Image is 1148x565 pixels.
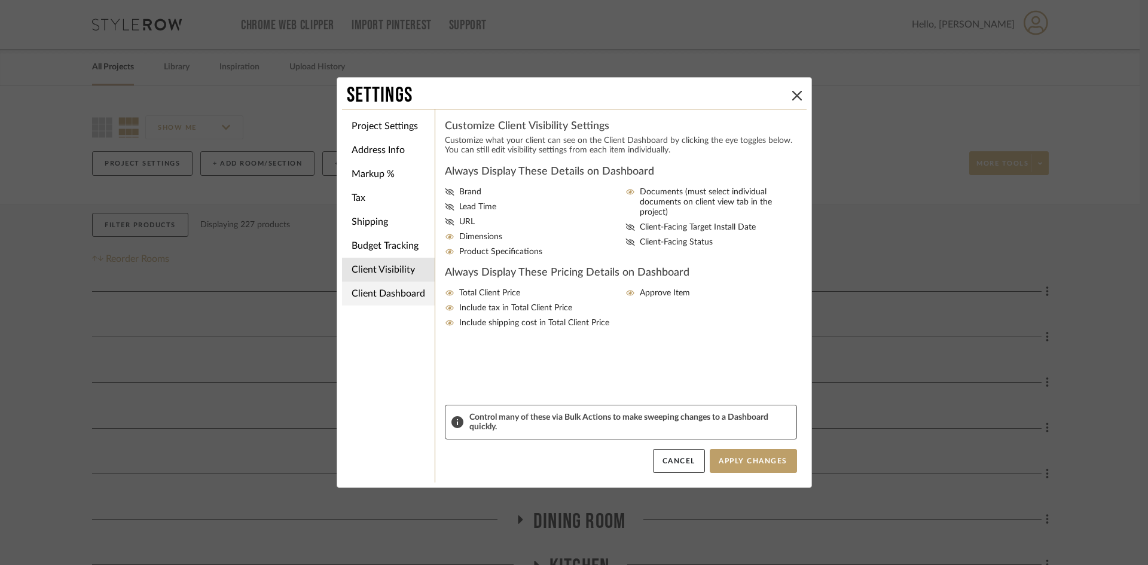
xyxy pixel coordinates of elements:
[342,234,435,258] li: Budget Tracking
[342,138,435,162] li: Address Info
[445,119,797,133] h4: Customize Client Visibility Settings
[653,449,705,473] button: Cancel
[459,202,496,212] span: Lead Time
[342,114,435,138] li: Project Settings
[342,186,435,210] li: Tax
[445,265,797,280] h4: Always Display These Pricing Details on Dashboard
[342,282,435,306] li: Client Dashboard
[459,303,572,313] span: Include tax in Total Client Price
[342,162,435,186] li: Markup %
[459,247,542,257] span: Product Specifications
[640,187,802,218] span: Documents (must select individual documents on client view tab in the project)
[459,187,481,197] span: Brand
[459,288,520,298] span: Total Client Price
[640,288,690,298] span: Approve Item
[445,136,797,155] p: Customize what your client can see on the Client Dashboard by clicking the eye toggles below. You...
[710,449,797,473] button: Apply Changes
[342,210,435,234] li: Shipping
[640,237,713,248] span: Client-Facing Status
[640,222,756,233] span: Client-Facing Target Install Date
[459,217,475,227] span: URL
[342,258,435,282] li: Client Visibility
[459,232,502,242] span: Dimensions
[459,318,609,328] span: Include shipping cost in Total Client Price
[469,413,790,432] span: Control many of these via Bulk Actions to make sweeping changes to a Dashboard quickly.
[445,164,797,179] h4: Always Display These Details on Dashboard
[347,83,787,109] div: Settings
